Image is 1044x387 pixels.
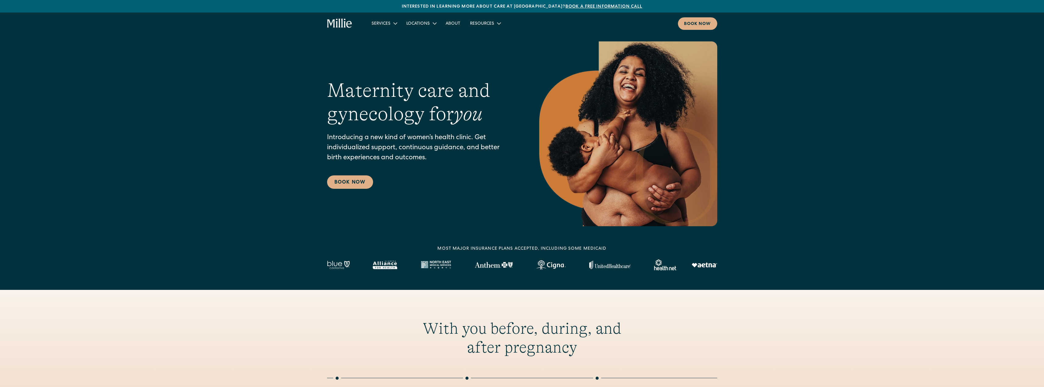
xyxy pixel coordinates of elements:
h1: Maternity care and gynecology for [327,79,515,126]
img: North East Medical Services logo [421,261,451,269]
a: Book Now [327,175,373,189]
h2: With you before, during, and after pregnancy [405,319,639,357]
div: Locations [401,18,441,28]
div: Resources [470,21,494,27]
div: Book now [684,21,711,27]
img: Anthem Logo [475,262,513,268]
a: Book a free information call [565,5,642,9]
div: Services [367,18,401,28]
img: Blue California logo [327,261,350,269]
div: MOST MAJOR INSURANCE PLANS ACCEPTED, INCLUDING some MEDICAID [437,246,606,252]
div: Services [372,21,390,27]
a: home [327,19,352,28]
a: Book now [678,17,717,30]
img: Cigna logo [536,260,566,270]
div: Resources [465,18,505,28]
em: you [454,103,483,125]
img: Smiling mother with her baby in arms, celebrating body positivity and the nurturing bond of postp... [539,41,717,226]
img: Alameda Alliance logo [373,261,397,269]
div: Locations [406,21,430,27]
img: Healthnet logo [654,259,677,270]
p: Introducing a new kind of women’s health clinic. Get individualized support, continuous guidance,... [327,133,515,163]
img: United Healthcare logo [589,261,631,269]
img: Aetna logo [692,262,717,267]
a: About [441,18,465,28]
